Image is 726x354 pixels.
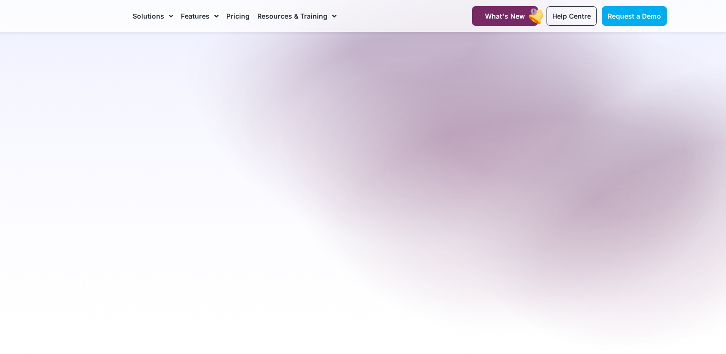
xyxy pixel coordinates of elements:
span: Help Centre [552,12,591,20]
span: Request a Demo [608,12,661,20]
span: What's New [485,12,525,20]
a: Help Centre [547,6,597,26]
a: What's New [472,6,538,26]
img: CareMaster Logo [59,9,123,23]
a: Request a Demo [602,6,667,26]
